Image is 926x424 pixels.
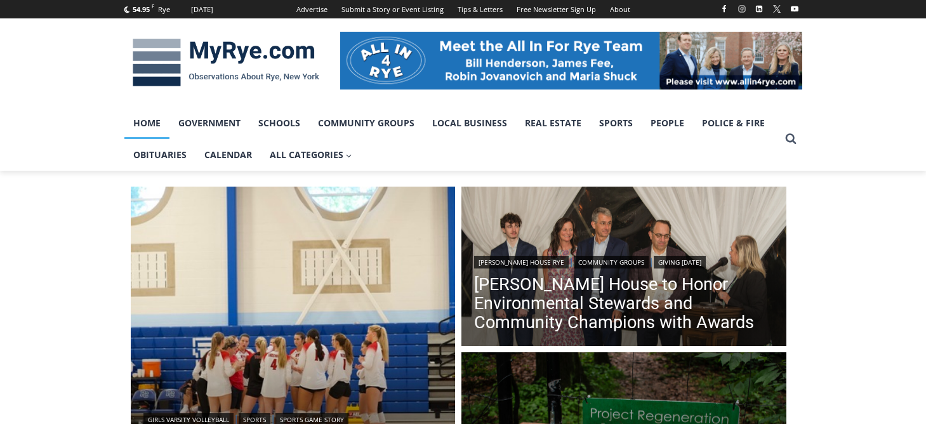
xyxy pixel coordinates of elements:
a: Obituaries [124,139,195,171]
a: Facebook [717,1,732,17]
img: (PHOTO: Ferdinand Coghlan (Rye High School Eagle Scout), Lisa Dominici (executive director, Rye Y... [461,187,786,349]
a: [PERSON_NAME] House to Honor Environmental Stewards and Community Champions with Awards [474,275,774,332]
a: People [642,107,693,139]
div: Rye [158,4,170,15]
span: F [152,3,154,10]
nav: Primary Navigation [124,107,779,171]
a: [PERSON_NAME] House Rye [474,256,569,268]
div: | | [474,253,774,268]
a: Local Business [423,107,516,139]
a: Community Groups [574,256,649,268]
button: View Search Form [779,128,802,150]
a: Home [124,107,169,139]
span: All Categories [270,148,352,162]
a: YouTube [787,1,802,17]
div: [DATE] [191,4,213,15]
a: Police & Fire [693,107,774,139]
a: Schools [249,107,309,139]
a: Sports [590,107,642,139]
img: MyRye.com [124,30,327,96]
span: 54.95 [133,4,150,14]
a: Real Estate [516,107,590,139]
a: Calendar [195,139,261,171]
a: Instagram [734,1,750,17]
img: All in for Rye [340,32,802,89]
a: X [769,1,784,17]
a: Giving [DATE] [654,256,706,268]
a: All Categories [261,139,361,171]
a: Read More Wainwright House to Honor Environmental Stewards and Community Champions with Awards [461,187,786,349]
a: Government [169,107,249,139]
a: Community Groups [309,107,423,139]
a: Linkedin [751,1,767,17]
